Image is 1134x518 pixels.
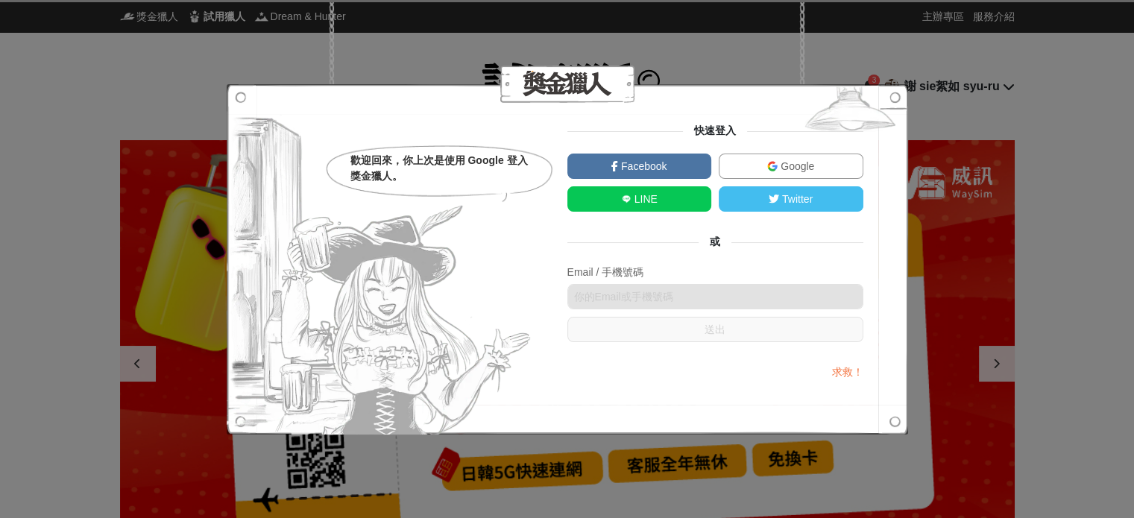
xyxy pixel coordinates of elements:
img: icon_line.f3f64e7.png [621,194,631,204]
span: Facebook [618,160,667,172]
button: 送出 [567,317,863,342]
span: 快速登入 [683,124,747,136]
a: 求救！ [831,366,863,378]
span: Google [778,160,814,172]
span: LINE [631,193,658,205]
img: icon_google.e274bc9.svg [767,161,778,171]
div: 歡迎回來，你上次是使用 Google 登入獎金獵人。 [350,153,535,184]
span: 或 [699,236,731,247]
img: Signup [793,84,908,140]
input: 你的Email或手機號碼 [567,284,863,309]
span: Twitter [779,193,813,205]
div: Email / 手機號碼 [567,265,863,280]
img: Signup [227,84,536,435]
